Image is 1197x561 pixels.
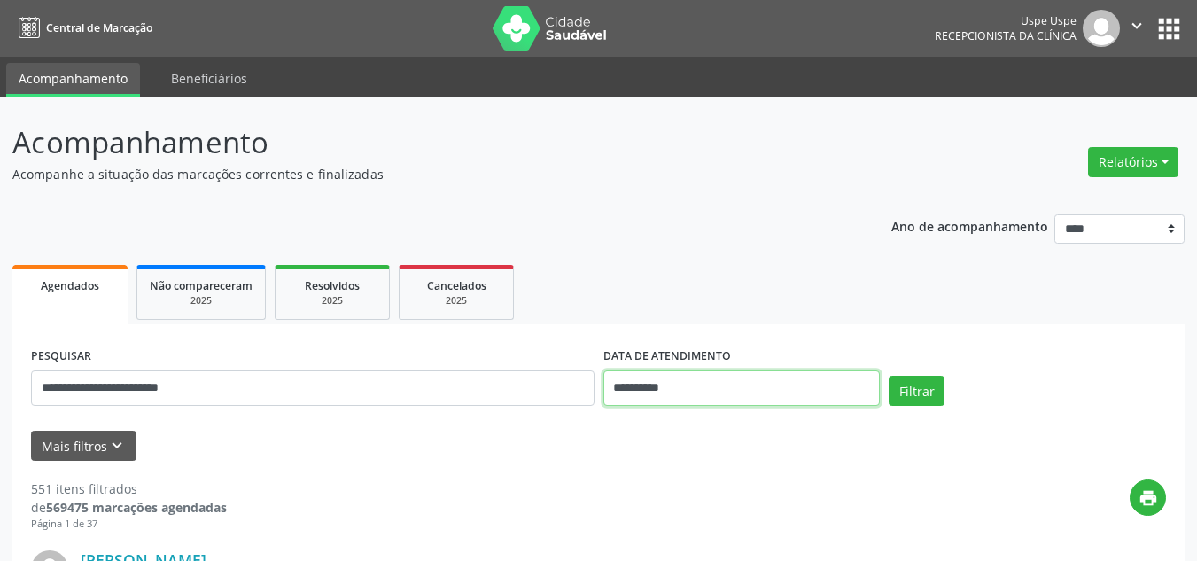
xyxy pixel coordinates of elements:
[1120,10,1154,47] button: 
[31,479,227,498] div: 551 itens filtrados
[12,165,833,183] p: Acompanhe a situação das marcações correntes e finalizadas
[1139,488,1158,508] i: print
[935,13,1077,28] div: Uspe Uspe
[305,278,360,293] span: Resolvidos
[31,517,227,532] div: Página 1 de 37
[1130,479,1166,516] button: print
[150,294,253,308] div: 2025
[41,278,99,293] span: Agendados
[159,63,260,94] a: Beneficiários
[31,431,136,462] button: Mais filtroskeyboard_arrow_down
[935,28,1077,43] span: Recepcionista da clínica
[31,498,227,517] div: de
[288,294,377,308] div: 2025
[107,436,127,456] i: keyboard_arrow_down
[891,214,1048,237] p: Ano de acompanhamento
[12,121,833,165] p: Acompanhamento
[46,499,227,516] strong: 569475 marcações agendadas
[150,278,253,293] span: Não compareceram
[1154,13,1185,44] button: apps
[1127,16,1146,35] i: 
[12,13,152,43] a: Central de Marcação
[1088,147,1178,177] button: Relatórios
[889,376,944,406] button: Filtrar
[427,278,486,293] span: Cancelados
[603,343,731,370] label: DATA DE ATENDIMENTO
[1083,10,1120,47] img: img
[412,294,501,308] div: 2025
[31,343,91,370] label: PESQUISAR
[46,20,152,35] span: Central de Marcação
[6,63,140,97] a: Acompanhamento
